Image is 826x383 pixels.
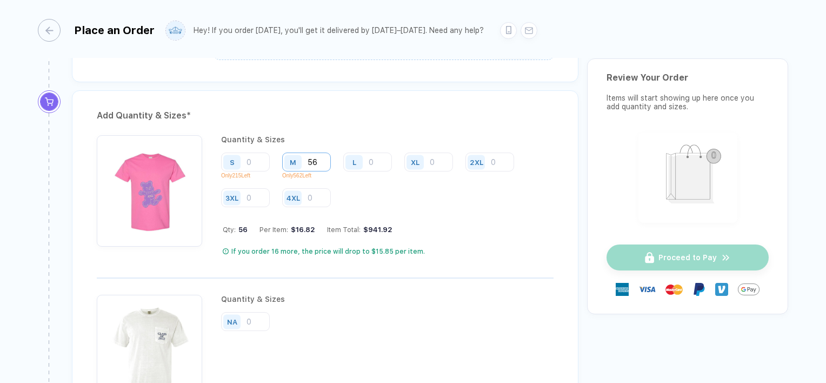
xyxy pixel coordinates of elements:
div: Per Item: [259,226,315,234]
img: Venmo [715,283,728,296]
div: Item Total: [327,226,392,234]
img: Google Pay [738,279,760,300]
img: shopping_bag.png [643,137,732,216]
div: Quantity & Sizes [221,135,554,144]
span: 56 [236,226,248,234]
div: Quantity & Sizes [221,295,285,303]
p: Only 562 Left [282,173,339,179]
img: user profile [166,21,185,40]
div: $941.92 [361,226,392,234]
div: M [290,158,296,166]
div: Review Your Order [607,72,769,83]
div: Place an Order [74,24,155,37]
div: L [352,158,356,166]
p: Only 215 Left [221,173,278,179]
div: Hey! If you order [DATE], you'll get it delivered by [DATE]–[DATE]. Need any help? [194,26,484,35]
div: NA [227,318,237,326]
div: 2XL [470,158,483,166]
div: 3XL [225,194,238,202]
div: $16.82 [288,226,315,234]
div: S [230,158,235,166]
div: 4XL [287,194,300,202]
img: express [616,283,629,296]
div: Items will start showing up here once you add quantity and sizes. [607,94,769,111]
div: XL [411,158,419,166]
div: If you order 16 more, the price will drop to $15.85 per item. [231,247,425,256]
img: visa [638,281,656,298]
img: master-card [665,281,683,298]
div: Add Quantity & Sizes [97,107,554,124]
img: 1758290971960wbmqd_nt_front.png [102,141,197,235]
img: Paypal [692,283,705,296]
div: Qty: [223,226,248,234]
